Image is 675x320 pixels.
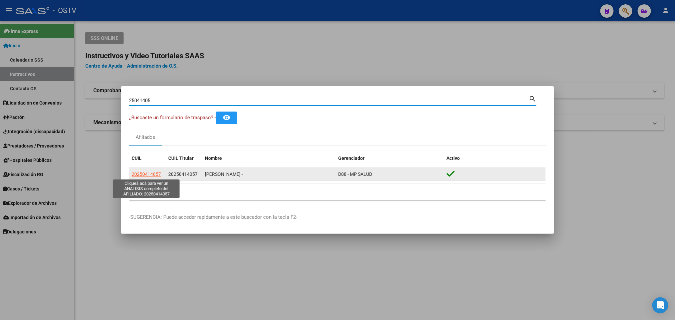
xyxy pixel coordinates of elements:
span: Activo [447,156,460,161]
span: ¿Buscaste un formulario de traspaso? - [129,115,216,121]
span: 20250414057 [132,171,161,177]
datatable-header-cell: Gerenciador [336,151,444,165]
p: -SUGERENCIA: Puede acceder rapidamente a este buscador con la tecla F2- [129,213,546,221]
div: Afiliados [136,134,156,141]
datatable-header-cell: CUIL Titular [166,151,202,165]
span: D88 - MP SALUD [338,171,372,177]
span: Gerenciador [338,156,364,161]
span: 20250414057 [168,171,198,177]
span: CUIL Titular [168,156,194,161]
datatable-header-cell: Nombre [202,151,336,165]
datatable-header-cell: CUIL [129,151,166,165]
span: CUIL [132,156,142,161]
mat-icon: remove_red_eye [223,114,231,122]
div: 1 total [129,183,546,200]
span: Nombre [205,156,222,161]
datatable-header-cell: Activo [444,151,546,165]
mat-icon: search [529,94,536,102]
div: Open Intercom Messenger [652,297,668,313]
div: [PERSON_NAME] - [205,170,333,178]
